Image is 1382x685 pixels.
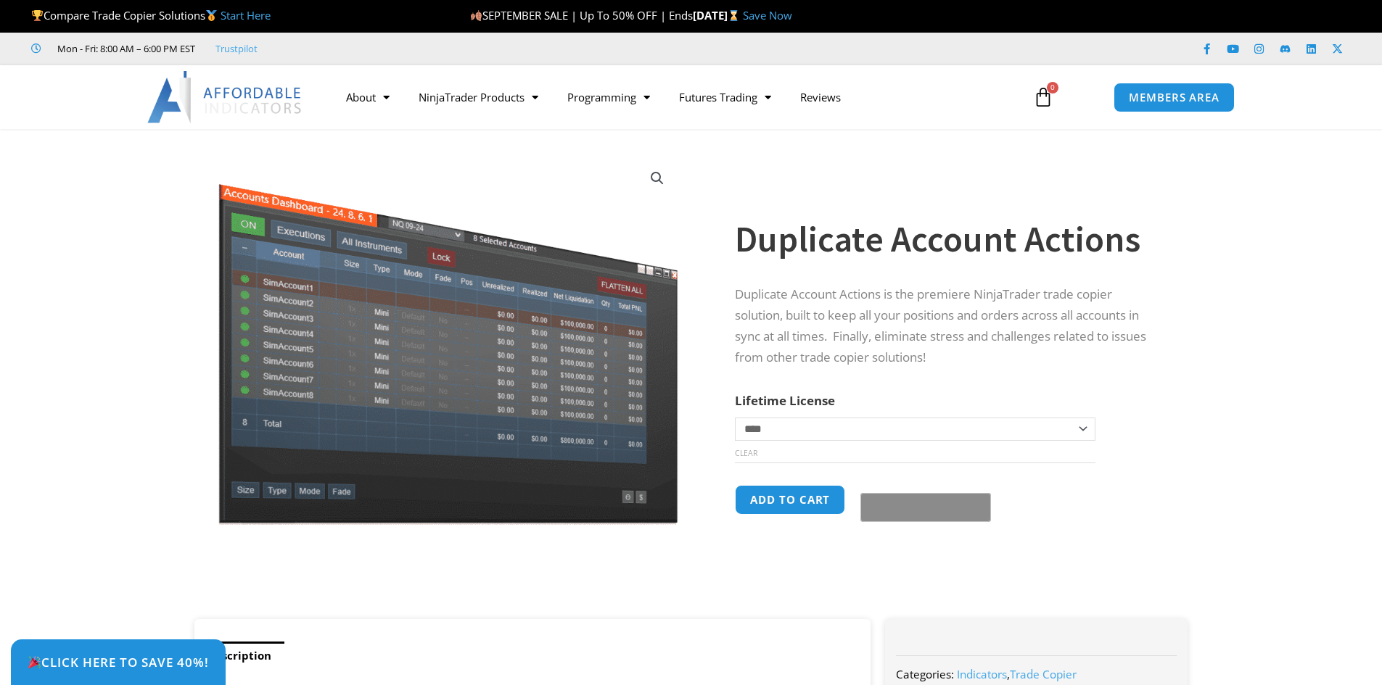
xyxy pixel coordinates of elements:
span: SEPTEMBER SALE | Up To 50% OFF | Ends [470,8,693,22]
a: 0 [1011,76,1075,118]
a: Start Here [221,8,271,22]
a: NinjaTrader Products [404,80,553,114]
a: Save Now [743,8,792,22]
span: Compare Trade Copier Solutions [31,8,271,22]
h1: Duplicate Account Actions [735,214,1159,265]
img: 🎉 [28,656,41,668]
span: Click Here to save 40%! [28,656,209,668]
a: Clear options [735,448,757,458]
a: Futures Trading [665,80,786,114]
label: Lifetime License [735,392,835,409]
iframe: Secure payment input frame [857,483,988,484]
img: ⌛ [728,10,739,21]
a: Reviews [786,80,855,114]
p: Duplicate Account Actions is the premiere NinjaTrader trade copier solution, built to keep all yo... [735,284,1159,368]
nav: Menu [332,80,1016,114]
img: 🍂 [471,10,482,21]
button: Buy with GPay [860,493,991,522]
span: Mon - Fri: 8:00 AM – 6:00 PM EST [54,40,195,57]
button: Add to cart [735,485,845,515]
a: Programming [553,80,665,114]
a: 🎉Click Here to save 40%! [11,639,226,685]
img: 🥇 [206,10,217,21]
img: LogoAI | Affordable Indicators – NinjaTrader [147,71,303,123]
strong: [DATE] [693,8,743,22]
a: MEMBERS AREA [1114,83,1235,112]
a: Trustpilot [215,40,258,57]
img: 🏆 [32,10,43,21]
a: About [332,80,404,114]
a: View full-screen image gallery [644,165,670,191]
span: MEMBERS AREA [1129,92,1219,103]
img: Screenshot 2024-08-26 15414455555 [215,154,681,525]
span: 0 [1047,82,1058,94]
